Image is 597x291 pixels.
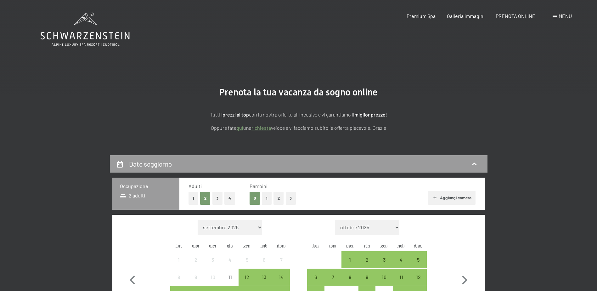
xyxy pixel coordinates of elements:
div: Thu Oct 02 2025 [358,251,375,268]
abbr: giovedì [227,243,233,248]
div: arrivo/check-in possibile [393,251,410,268]
div: 8 [342,275,358,290]
abbr: lunedì [176,243,182,248]
div: 4 [393,257,409,273]
div: arrivo/check-in non effettuabile [256,251,273,268]
div: 4 [222,257,238,273]
span: Adulti [189,183,202,189]
div: Wed Sep 03 2025 [204,251,221,268]
div: 5 [239,257,255,273]
a: Premium Spa [407,13,436,19]
div: Sat Sep 06 2025 [256,251,273,268]
div: Thu Sep 04 2025 [222,251,239,268]
abbr: venerdì [381,243,388,248]
span: 2 adulti [120,192,145,199]
div: arrivo/check-in possibile [375,269,392,286]
div: Sun Oct 12 2025 [410,269,427,286]
span: Menu [559,13,572,19]
div: Wed Sep 10 2025 [204,269,221,286]
abbr: sabato [398,243,405,248]
div: arrivo/check-in non effettuabile [222,251,239,268]
button: 1 [189,192,198,205]
abbr: martedì [329,243,337,248]
div: arrivo/check-in non effettuabile [204,251,221,268]
div: 8 [171,275,187,290]
button: 0 [250,192,260,205]
abbr: venerdì [244,243,251,248]
abbr: sabato [261,243,268,248]
div: arrivo/check-in non effettuabile [170,251,187,268]
div: arrivo/check-in possibile [410,251,427,268]
a: quì [236,125,243,131]
h2: Date soggiorno [129,160,172,168]
div: arrivo/check-in possibile [307,269,324,286]
div: 11 [393,275,409,290]
button: 2 [273,192,284,205]
div: arrivo/check-in non effettuabile [187,269,204,286]
div: Fri Oct 03 2025 [375,251,392,268]
div: 13 [256,275,272,290]
button: 3 [212,192,223,205]
div: Mon Sep 08 2025 [170,269,187,286]
div: 12 [410,275,426,290]
div: 2 [188,257,204,273]
abbr: domenica [414,243,423,248]
abbr: mercoledì [209,243,217,248]
div: Sun Sep 07 2025 [273,251,290,268]
abbr: lunedì [313,243,319,248]
button: 3 [286,192,296,205]
div: 6 [308,275,324,290]
div: Thu Oct 09 2025 [358,269,375,286]
div: 3 [205,257,221,273]
div: arrivo/check-in non effettuabile [239,251,256,268]
div: arrivo/check-in possibile [341,269,358,286]
div: arrivo/check-in possibile [239,269,256,286]
div: arrivo/check-in possibile [358,251,375,268]
div: Sat Oct 11 2025 [393,269,410,286]
div: 3 [376,257,392,273]
div: Thu Sep 11 2025 [222,269,239,286]
div: arrivo/check-in possibile [410,269,427,286]
div: Fri Oct 10 2025 [375,269,392,286]
div: 9 [359,275,375,290]
strong: miglior prezzo [354,111,386,117]
div: arrivo/check-in possibile [393,269,410,286]
strong: prezzi al top [222,111,249,117]
div: 7 [273,257,289,273]
div: 10 [376,275,392,290]
div: 5 [410,257,426,273]
div: 14 [273,275,289,290]
div: 2 [359,257,375,273]
div: 11 [222,275,238,290]
h3: Occupazione [120,183,172,190]
div: arrivo/check-in possibile [358,269,375,286]
div: Tue Sep 09 2025 [187,269,204,286]
div: arrivo/check-in possibile [324,269,341,286]
span: Bambini [250,183,268,189]
div: Sat Sep 13 2025 [256,269,273,286]
div: Wed Oct 01 2025 [341,251,358,268]
div: 10 [205,275,221,290]
div: 7 [325,275,341,290]
div: arrivo/check-in possibile [256,269,273,286]
abbr: mercoledì [346,243,354,248]
button: 2 [200,192,211,205]
div: Sun Sep 14 2025 [273,269,290,286]
div: arrivo/check-in possibile [375,251,392,268]
div: arrivo/check-in non effettuabile [170,269,187,286]
p: Oppure fate una veloce e vi facciamo subito la offerta piacevole. Grazie [141,124,456,132]
div: arrivo/check-in possibile [341,251,358,268]
span: Prenota la tua vacanza da sogno online [219,87,378,98]
a: richiesta [251,125,271,131]
a: PRENOTA ONLINE [496,13,535,19]
div: Fri Sep 12 2025 [239,269,256,286]
div: arrivo/check-in non effettuabile [187,251,204,268]
abbr: martedì [192,243,200,248]
abbr: domenica [277,243,286,248]
div: arrivo/check-in non effettuabile [273,251,290,268]
div: Mon Oct 06 2025 [307,269,324,286]
a: Galleria immagini [447,13,485,19]
p: Tutti i con la nostra offerta all'incusive e vi garantiamo il ! [141,111,456,119]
